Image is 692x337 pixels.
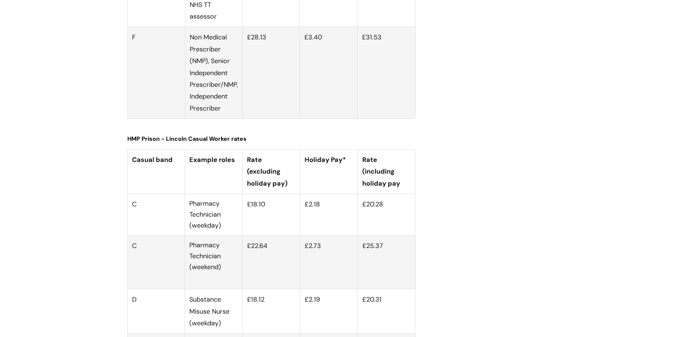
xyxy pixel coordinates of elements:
[127,236,185,289] td: C
[185,289,243,334] td: Substance Misuse Nurse (weekday)
[300,236,357,289] td: £2.73
[243,27,300,119] td: £28.13
[127,289,185,334] td: D
[357,27,415,119] td: £31.53
[357,289,415,334] td: £20.31
[243,149,300,194] th: Rate (excluding holiday pay)
[127,27,185,119] td: F
[127,149,185,194] th: Casual band
[357,236,415,289] td: £25.37
[357,149,415,194] th: Rate (including holiday pay
[300,27,357,119] td: £3.40
[300,149,357,194] th: Holiday Pay*
[300,289,357,334] td: £2.19
[243,289,300,334] td: £18.12
[127,194,185,235] td: C
[300,194,357,235] td: £2.18
[189,240,238,272] p: Pharmacy Technician (weekend)
[185,149,243,194] th: Example roles
[185,27,243,119] td: Non Medical Prescriber (NMP), Senior Independent Prescriber/NMP, Independent Prescriber
[127,135,247,143] span: HMP Prison - Lincoln Casual Worker rates
[243,236,300,289] td: £22.64
[357,194,415,235] td: £20.28
[243,194,300,235] td: £18.10
[189,198,238,231] p: Pharmacy Technician (weekday)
